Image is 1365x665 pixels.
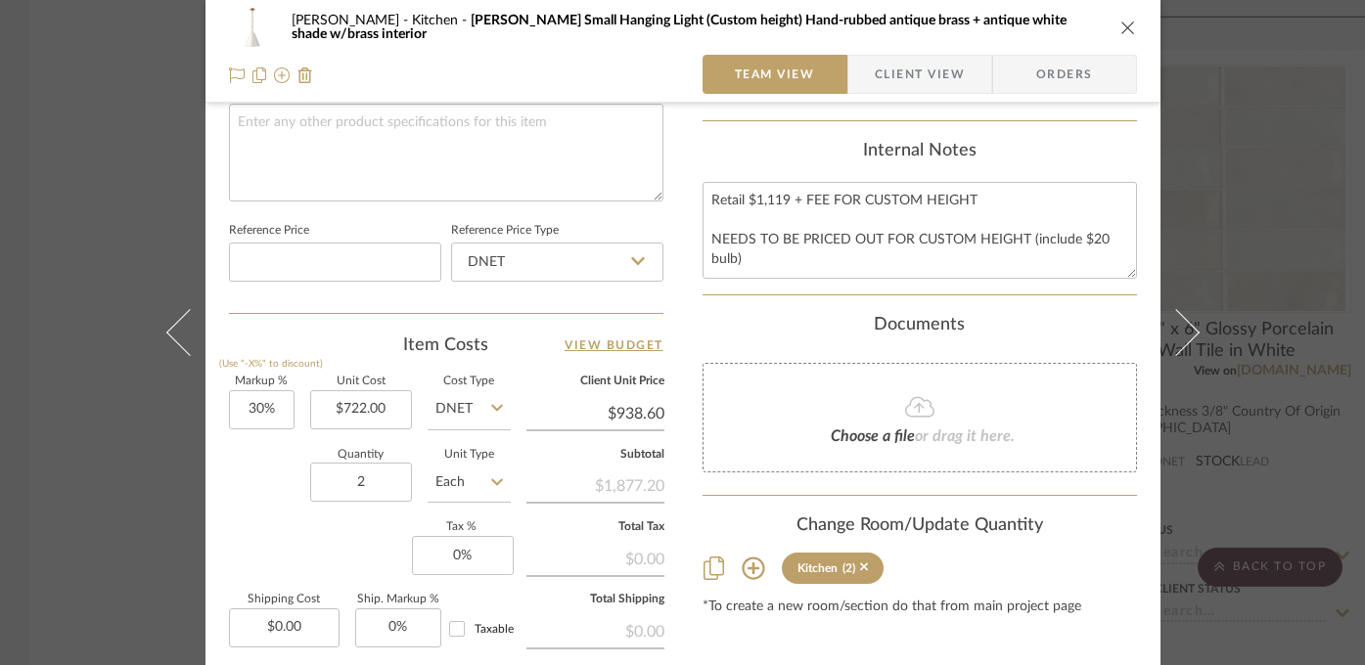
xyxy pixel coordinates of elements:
[915,428,1015,444] span: or drag it here.
[451,226,559,236] label: Reference Price Type
[1119,19,1137,36] button: close
[229,595,340,604] label: Shipping Cost
[412,522,511,532] label: Tax %
[292,14,1067,41] span: [PERSON_NAME] Small Hanging Light (Custom height) Hand-rubbed antique brass + antique white shade...
[875,55,965,94] span: Client View
[292,14,412,27] span: [PERSON_NAME]
[526,377,664,386] label: Client Unit Price
[428,450,511,460] label: Unit Type
[428,377,511,386] label: Cost Type
[412,14,471,27] span: Kitchen
[526,522,664,532] label: Total Tax
[526,540,664,575] div: $0.00
[565,333,663,357] a: View Budget
[229,8,276,47] img: 2ba963cf-8c08-4c65-aa76-270e1aff9118_48x40.jpg
[355,595,441,604] label: Ship. Markup %
[229,333,663,357] div: Item Costs
[735,55,815,94] span: Team View
[831,428,915,444] span: Choose a file
[310,377,412,386] label: Unit Cost
[475,623,514,635] span: Taxable
[526,466,664,502] div: $1,877.20
[229,377,295,386] label: Markup %
[703,141,1137,162] div: Internal Notes
[526,450,664,460] label: Subtotal
[703,315,1137,336] div: Documents
[1015,55,1115,94] span: Orders
[703,515,1137,537] div: Change Room/Update Quantity
[229,226,309,236] label: Reference Price
[797,561,838,575] div: Kitchen
[310,450,412,460] label: Quantity
[703,599,1137,615] div: *To create a new room/section do that from main project page
[526,612,664,647] div: $0.00
[297,67,313,83] img: Remove from project
[526,595,664,604] label: Total Shipping
[842,561,855,575] div: (2)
